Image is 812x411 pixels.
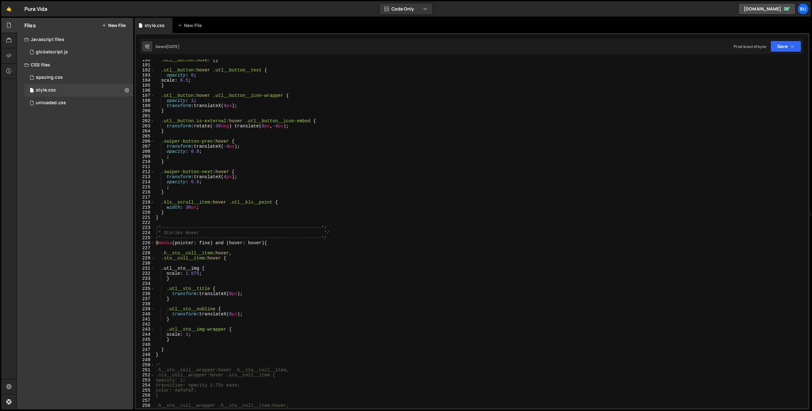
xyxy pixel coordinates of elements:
div: CSS files [17,58,133,71]
button: New File [102,23,126,28]
div: 238 [136,301,154,307]
button: Code Only [379,3,433,15]
div: 258 [136,403,154,408]
div: 202 [136,118,154,124]
div: 239 [136,307,154,312]
div: 205 [136,134,154,139]
div: 16149/43397.js [24,46,133,58]
div: 214 [136,179,154,185]
div: spacing.css [36,75,63,80]
div: 209 [136,154,154,159]
div: 215 [136,185,154,190]
div: 247 [136,347,154,352]
div: style.css [145,22,165,29]
div: 218 [136,200,154,205]
div: 243 [136,327,154,332]
button: Save [770,41,801,52]
div: 219 [136,205,154,210]
div: 226 [136,240,154,246]
div: 231 [136,266,154,271]
a: Bu [797,3,809,15]
div: Saved [155,44,180,49]
div: 190 [136,57,154,63]
div: 203 [136,124,154,129]
div: 201 [136,113,154,118]
div: 244 [136,332,154,337]
div: 254 [136,383,154,388]
div: 206 [136,139,154,144]
div: 245 [136,337,154,342]
div: 248 [136,352,154,357]
div: 237 [136,296,154,301]
div: 195 [136,83,154,88]
div: 257 [136,398,154,403]
div: 196 [136,88,154,93]
div: Prod is out of sync [734,44,767,49]
div: 225 [136,235,154,240]
div: 200 [136,108,154,113]
div: globalscript.js [36,49,68,55]
div: 227 [136,246,154,251]
div: 253 [136,378,154,383]
div: unloaded.css [36,100,66,106]
a: [DOMAIN_NAME] [738,3,796,15]
div: 216 [136,190,154,195]
div: 204 [136,129,154,134]
div: 198 [136,98,154,103]
div: 193 [136,73,154,78]
div: 191 [136,63,154,68]
div: 224 [136,230,154,235]
div: 246 [136,342,154,347]
div: 249 [136,357,154,362]
div: 16149/43399.css [24,97,133,109]
div: 16149/43398.css [24,84,133,97]
div: 207 [136,144,154,149]
div: 250 [136,362,154,367]
div: 228 [136,251,154,256]
h2: Files [24,22,36,29]
div: 222 [136,220,154,225]
div: 240 [136,312,154,317]
div: New File [178,22,204,29]
div: 241 [136,317,154,322]
div: 192 [136,68,154,73]
div: 234 [136,281,154,286]
div: 251 [136,367,154,373]
div: 194 [136,78,154,83]
div: 197 [136,93,154,98]
div: 16149/43400.css [24,71,133,84]
div: 230 [136,261,154,266]
div: style.css [36,87,56,93]
div: 210 [136,159,154,164]
div: 255 [136,388,154,393]
div: Pura Vida [24,5,47,13]
div: 236 [136,291,154,296]
div: 235 [136,286,154,291]
div: 199 [136,103,154,108]
div: 208 [136,149,154,154]
div: 256 [136,393,154,398]
div: 211 [136,164,154,169]
div: [DATE] [167,44,180,49]
div: 213 [136,174,154,179]
div: 217 [136,195,154,200]
div: 223 [136,225,154,230]
div: 252 [136,373,154,378]
div: 232 [136,271,154,276]
div: 212 [136,169,154,174]
div: Javascript files [17,33,133,46]
div: 229 [136,256,154,261]
div: 221 [136,215,154,220]
div: 233 [136,276,154,281]
div: 242 [136,322,154,327]
div: 220 [136,210,154,215]
a: 🤙 [1,1,17,17]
